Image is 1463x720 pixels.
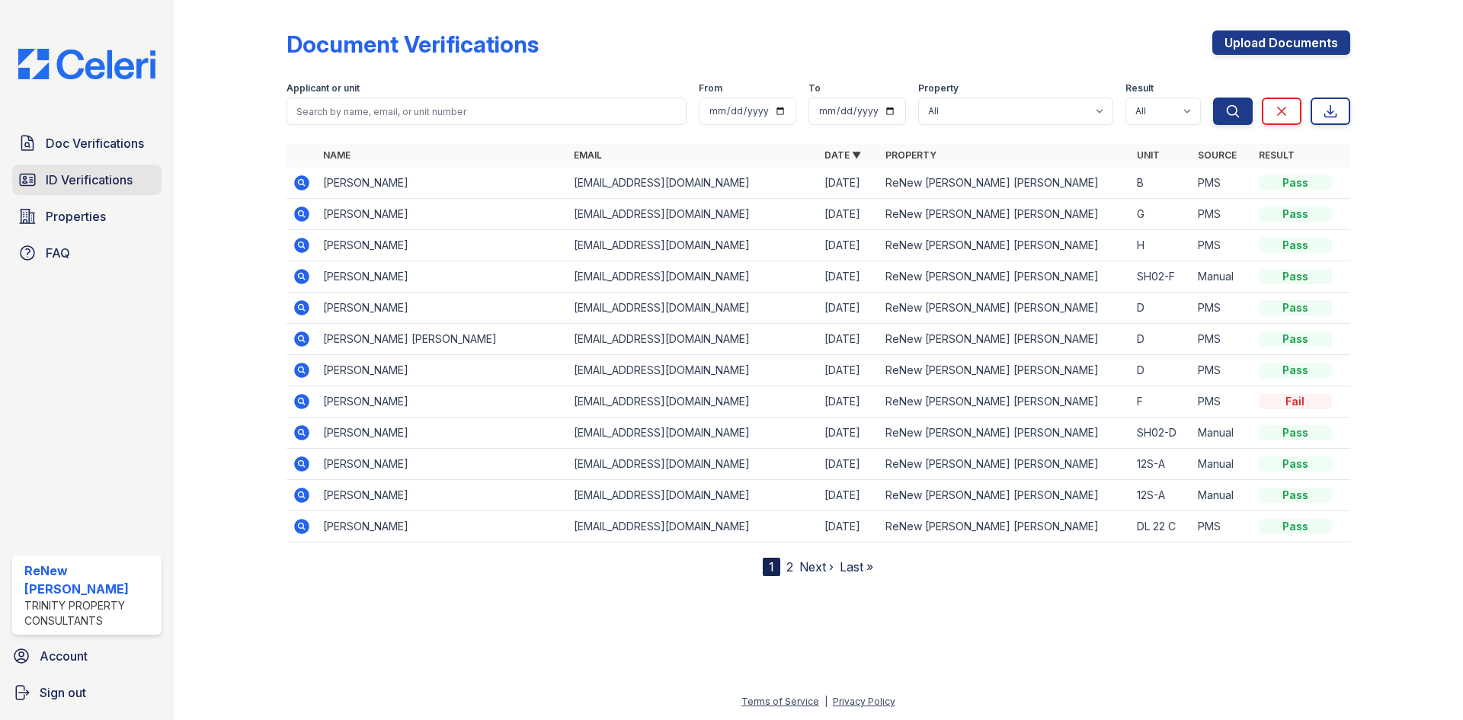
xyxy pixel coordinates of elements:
[6,641,168,671] a: Account
[879,386,1130,418] td: ReNew [PERSON_NAME] [PERSON_NAME]
[317,418,568,449] td: [PERSON_NAME]
[568,230,818,261] td: [EMAIL_ADDRESS][DOMAIN_NAME]
[568,199,818,230] td: [EMAIL_ADDRESS][DOMAIN_NAME]
[1192,199,1253,230] td: PMS
[1259,394,1332,409] div: Fail
[46,207,106,226] span: Properties
[824,149,861,161] a: Date ▼
[1131,511,1192,542] td: DL 22 C
[568,324,818,355] td: [EMAIL_ADDRESS][DOMAIN_NAME]
[699,82,722,94] label: From
[1259,238,1332,253] div: Pass
[317,168,568,199] td: [PERSON_NAME]
[40,683,86,702] span: Sign out
[1192,261,1253,293] td: Manual
[568,261,818,293] td: [EMAIL_ADDRESS][DOMAIN_NAME]
[568,511,818,542] td: [EMAIL_ADDRESS][DOMAIN_NAME]
[287,98,687,125] input: Search by name, email, or unit number
[879,324,1130,355] td: ReNew [PERSON_NAME] [PERSON_NAME]
[46,244,70,262] span: FAQ
[317,386,568,418] td: [PERSON_NAME]
[1192,386,1253,418] td: PMS
[1259,363,1332,378] div: Pass
[1259,519,1332,534] div: Pass
[317,199,568,230] td: [PERSON_NAME]
[1192,230,1253,261] td: PMS
[1131,230,1192,261] td: H
[879,199,1130,230] td: ReNew [PERSON_NAME] [PERSON_NAME]
[1131,418,1192,449] td: SH02-D
[1131,480,1192,511] td: 12S-A
[12,201,162,232] a: Properties
[1192,480,1253,511] td: Manual
[1259,331,1332,347] div: Pass
[317,230,568,261] td: [PERSON_NAME]
[323,149,351,161] a: Name
[1259,269,1332,284] div: Pass
[317,480,568,511] td: [PERSON_NAME]
[879,480,1130,511] td: ReNew [PERSON_NAME] [PERSON_NAME]
[568,449,818,480] td: [EMAIL_ADDRESS][DOMAIN_NAME]
[918,82,959,94] label: Property
[1131,168,1192,199] td: B
[1131,199,1192,230] td: G
[818,418,879,449] td: [DATE]
[808,82,821,94] label: To
[1259,149,1295,161] a: Result
[1192,355,1253,386] td: PMS
[1192,293,1253,324] td: PMS
[12,128,162,158] a: Doc Verifications
[1212,30,1350,55] a: Upload Documents
[317,324,568,355] td: [PERSON_NAME] [PERSON_NAME]
[1192,449,1253,480] td: Manual
[1131,386,1192,418] td: F
[818,386,879,418] td: [DATE]
[1198,149,1237,161] a: Source
[741,696,819,707] a: Terms of Service
[1131,449,1192,480] td: 12S-A
[799,559,834,574] a: Next ›
[1131,293,1192,324] td: D
[818,168,879,199] td: [DATE]
[1131,355,1192,386] td: D
[317,355,568,386] td: [PERSON_NAME]
[24,598,155,629] div: Trinity Property Consultants
[1131,324,1192,355] td: D
[317,293,568,324] td: [PERSON_NAME]
[6,677,168,708] a: Sign out
[879,355,1130,386] td: ReNew [PERSON_NAME] [PERSON_NAME]
[885,149,936,161] a: Property
[818,324,879,355] td: [DATE]
[818,261,879,293] td: [DATE]
[824,696,828,707] div: |
[1192,324,1253,355] td: PMS
[1192,168,1253,199] td: PMS
[818,230,879,261] td: [DATE]
[818,480,879,511] td: [DATE]
[568,418,818,449] td: [EMAIL_ADDRESS][DOMAIN_NAME]
[1259,175,1332,190] div: Pass
[568,293,818,324] td: [EMAIL_ADDRESS][DOMAIN_NAME]
[1131,261,1192,293] td: SH02-F
[1259,425,1332,440] div: Pass
[818,199,879,230] td: [DATE]
[40,647,88,665] span: Account
[317,511,568,542] td: [PERSON_NAME]
[818,355,879,386] td: [DATE]
[833,696,895,707] a: Privacy Policy
[46,171,133,189] span: ID Verifications
[840,559,873,574] a: Last »
[879,168,1130,199] td: ReNew [PERSON_NAME] [PERSON_NAME]
[568,480,818,511] td: [EMAIL_ADDRESS][DOMAIN_NAME]
[12,165,162,195] a: ID Verifications
[317,261,568,293] td: [PERSON_NAME]
[1192,511,1253,542] td: PMS
[12,238,162,268] a: FAQ
[879,261,1130,293] td: ReNew [PERSON_NAME] [PERSON_NAME]
[574,149,602,161] a: Email
[1192,418,1253,449] td: Manual
[879,230,1130,261] td: ReNew [PERSON_NAME] [PERSON_NAME]
[818,511,879,542] td: [DATE]
[317,449,568,480] td: [PERSON_NAME]
[1259,456,1332,472] div: Pass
